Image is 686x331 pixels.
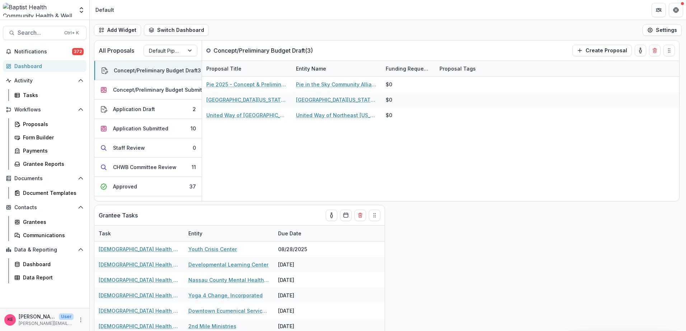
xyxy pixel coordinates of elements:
div: Funding Requested [381,65,435,72]
button: Open Data & Reporting [3,244,86,255]
button: Application Submitted10 [94,119,202,138]
div: Task [94,226,184,241]
a: [DEMOGRAPHIC_DATA] Health Strategic Investment Impact Report [99,276,180,284]
a: 2nd Mile Ministries [188,322,236,330]
div: Grantees [23,218,81,226]
div: Payments [23,147,81,154]
button: Drag [369,210,380,221]
button: Delete card [354,210,366,221]
p: All Proposals [99,46,134,55]
div: Document Templates [23,189,81,197]
span: Activity [14,78,75,84]
div: 37 [189,183,196,190]
div: Task [94,230,115,237]
button: Notifications372 [3,46,86,57]
a: Document Templates [11,187,86,199]
span: Notifications [14,49,72,55]
a: [GEOGRAPHIC_DATA][US_STATE], Dept. of Health Disparities [296,96,377,104]
img: Baptist Health Community Health & Well Being logo [3,3,74,17]
div: Katie E [8,317,13,322]
a: Communications [11,229,86,241]
button: Settings [643,24,682,36]
div: 3 [198,67,201,74]
div: [DATE] [274,257,328,272]
a: [DEMOGRAPHIC_DATA] Health Strategic Investment Impact Report 2 [99,245,180,253]
a: Grantees [11,216,86,228]
button: Drag [663,45,675,56]
a: Grantee Reports [11,158,86,170]
div: Concept/Preliminary Budget Draft [114,67,198,74]
button: toggle-assigned-to-me [635,45,646,56]
a: [DEMOGRAPHIC_DATA] Health Strategic Investment Impact Report 2 [99,322,180,330]
div: Application Submitted [113,125,168,132]
div: Entity Name [292,61,381,76]
a: Dashboard [11,258,86,270]
div: [DATE] [274,303,328,318]
div: Concept/Preliminary Budget Submitted [113,86,210,93]
button: Open Documents [3,173,86,184]
div: Form Builder [23,134,81,141]
div: Communications [23,231,81,239]
div: 0 [193,144,196,152]
div: Dashboard [14,62,81,70]
button: Add Widget [94,24,141,36]
div: Proposal Tags [435,65,480,72]
div: Funding Requested [381,61,435,76]
span: Data & Reporting [14,247,75,253]
a: United Way of [GEOGRAPHIC_DATA][US_STATE], Inc. - 2025 - Concept & Preliminary Budget Form [206,111,287,119]
a: United Way of Northeast [US_STATE], Inc. [296,111,377,119]
div: Approved [113,183,137,190]
button: Open Activity [3,75,86,86]
a: Pie in the Sky Community Alliance [296,81,377,88]
div: $0 [386,81,392,88]
span: Documents [14,176,75,182]
button: CHWB Committee Review11 [94,158,202,177]
a: [DEMOGRAPHIC_DATA] Health Strategic Investment Impact Report 2 [99,307,180,315]
button: Approved37 [94,177,202,196]
nav: breadcrumb [93,5,117,15]
button: toggle-assigned-to-me [326,210,337,221]
p: User [59,313,74,320]
div: Due Date [274,226,328,241]
a: Nassau County Mental Health Alcoholism and Drug Abuse Council inc [188,276,269,284]
button: Staff Review0 [94,138,202,158]
button: Get Help [669,3,683,17]
button: Partners [652,3,666,17]
a: Yoga 4 Change, Incorporated [188,292,263,299]
a: Form Builder [11,131,86,143]
span: Contacts [14,205,75,211]
div: Data Report [23,274,81,281]
button: Open entity switcher [76,3,86,17]
a: Payments [11,145,86,157]
div: Staff Review [113,144,145,152]
a: [DEMOGRAPHIC_DATA] Health Strategic Investment Impact Report [99,261,180,268]
div: Proposal Tags [435,61,525,76]
button: Calendar [340,210,352,221]
p: [PERSON_NAME] [19,313,56,320]
div: [DATE] [274,288,328,303]
div: 2 [193,105,196,113]
a: Pie 2025 - Concept & Preliminary Budget Form [206,81,287,88]
button: Delete card [649,45,661,56]
button: Create Proposal [572,45,632,56]
div: Proposal Title [202,65,246,72]
button: Switch Dashboard [144,24,209,36]
button: More [76,316,85,324]
a: [DEMOGRAPHIC_DATA] Health Strategic Investment Impact Report 2 [99,292,180,299]
a: Dashboard [3,60,86,72]
button: Search... [3,26,86,40]
button: Concept/Preliminary Budget Draft3 [94,61,202,80]
div: Proposal Title [202,61,292,76]
a: Tasks [11,89,86,101]
div: Grantee Reports [23,160,81,168]
div: Entity [184,226,274,241]
button: Concept/Preliminary Budget Submitted0 [94,80,202,100]
a: [GEOGRAPHIC_DATA][US_STATE], Dept. of Psychology - 2025 - Concept & Preliminary Budget Form [206,96,287,104]
div: $0 [386,111,392,119]
div: Application Draft [113,105,155,113]
span: 372 [72,48,84,55]
p: [PERSON_NAME][EMAIL_ADDRESS][DOMAIN_NAME] [19,320,74,327]
span: Search... [18,29,60,36]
